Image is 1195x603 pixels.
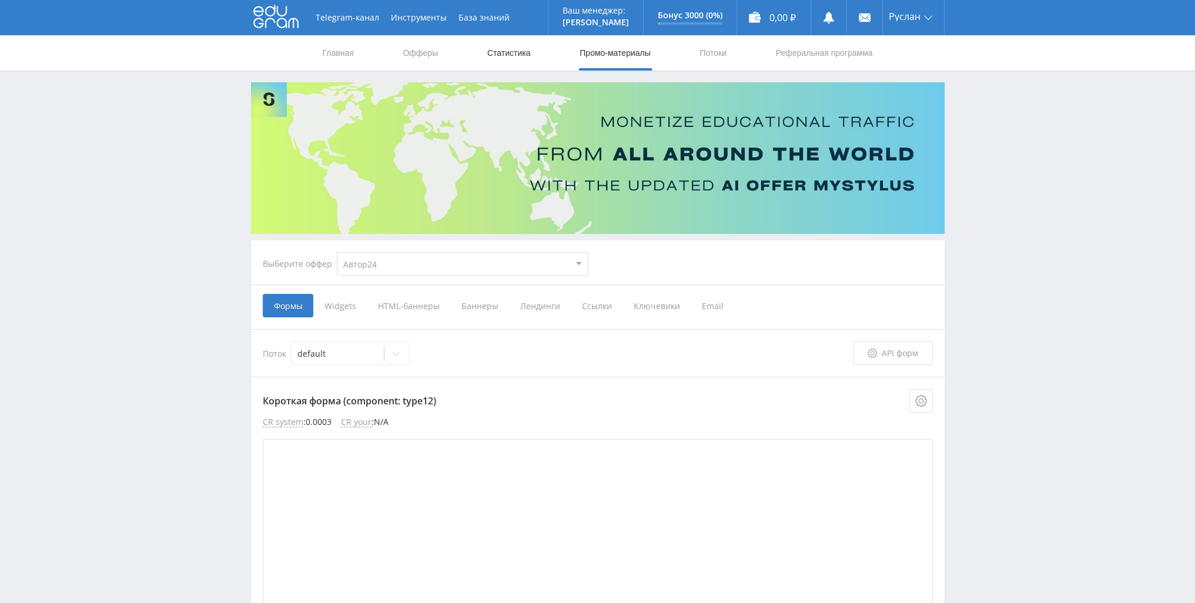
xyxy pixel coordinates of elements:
[251,82,945,234] img: Banner
[367,294,450,317] span: HTML-баннеры
[658,11,722,20] p: Бонус 3000 (0%)
[322,35,355,71] a: Главная
[853,341,933,365] a: API форм
[509,294,571,317] span: Лендинги
[341,417,389,427] li: : N/A
[698,35,728,71] a: Потоки
[889,12,920,21] span: Руслан
[263,259,337,269] div: Выберите оффер
[691,294,735,317] span: Email
[402,35,440,71] a: Офферы
[622,294,691,317] span: Ключевики
[578,35,651,71] a: Промо-материалы
[571,294,622,317] span: Ссылки
[263,417,332,427] li: : 0.0003
[313,294,367,317] span: Widgets
[563,6,629,15] p: Ваш менеджер:
[263,389,933,413] p: Короткая форма (component: type12)
[486,35,532,71] a: Статистика
[263,341,853,365] div: Поток
[563,18,629,27] p: [PERSON_NAME]
[882,349,918,358] span: API форм
[775,35,874,71] a: Реферальная программа
[263,417,303,427] span: CR system
[263,294,313,317] span: Формы
[341,417,371,427] span: CR your
[450,294,509,317] span: Баннеры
